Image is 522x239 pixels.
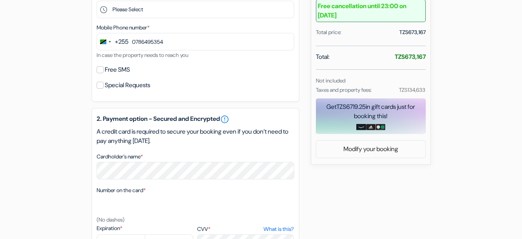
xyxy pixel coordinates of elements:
[399,86,425,93] small: TZS134,633
[97,24,149,32] label: Mobile Phone number
[97,33,128,50] button: Change country, selected Tanzania (+255)
[105,80,150,91] label: Special Requests
[197,225,294,233] label: CVV
[97,127,294,146] p: A credit card is required to secure your booking even if you don’t need to pay anything [DATE].
[316,86,372,93] small: Taxes and property fees:
[97,224,193,232] label: Expiration
[356,124,366,130] img: amazon-card-no-text.png
[264,225,294,233] a: What is this?
[395,53,426,61] strong: TZS673,167
[97,52,188,58] small: In case the property needs to reach you
[115,37,128,46] div: +255
[376,124,385,130] img: uber-uber-eats-card.png
[97,153,143,161] label: Cardholder’s name
[97,33,294,50] input: 621 234 567
[105,64,130,75] label: Free SMS
[97,216,125,223] small: (No dashes)
[316,28,342,36] div: Total price:
[316,77,345,84] small: Not included
[366,124,376,130] img: adidas-card.png
[220,115,229,124] a: error_outline
[316,142,425,156] a: Modify your booking
[336,103,366,111] span: TZS6719.25
[97,115,294,124] h5: 2. Payment option - Secured and Encrypted
[316,102,426,121] div: Get in gift cards just for booking this!
[97,186,146,194] label: Number on the card
[316,52,330,62] span: Total:
[399,28,426,36] div: TZS673,167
